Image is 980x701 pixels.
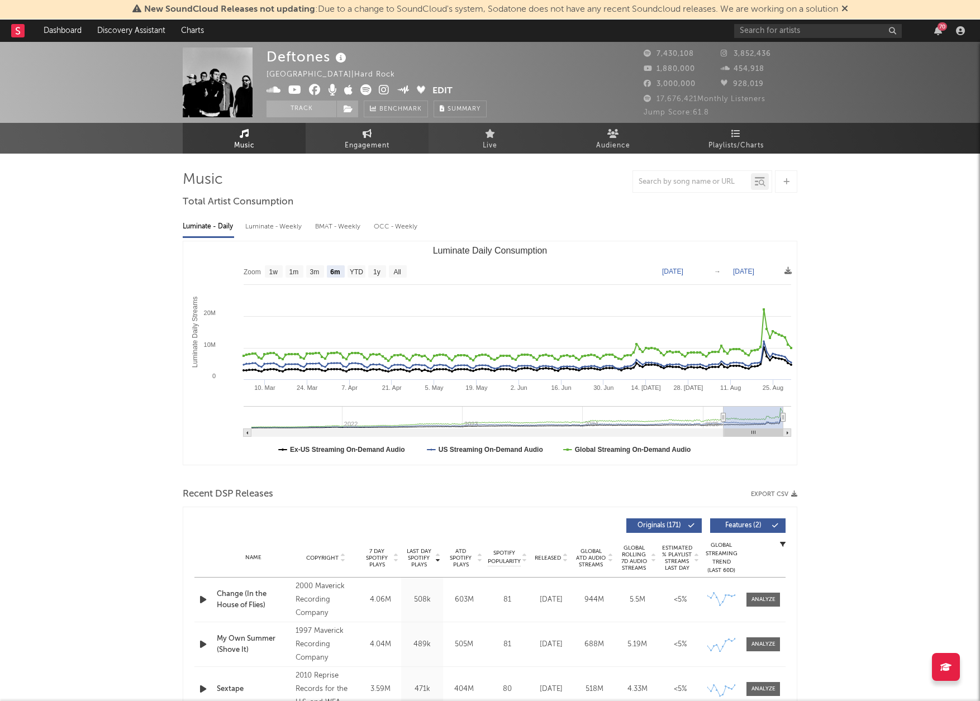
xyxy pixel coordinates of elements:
text: 5. May [425,384,444,391]
span: Live [483,139,497,152]
div: 505M [446,639,482,650]
span: Dismiss [841,5,848,14]
text: 10M [204,341,216,348]
div: 4.33M [619,684,656,695]
div: 518M [575,684,613,695]
span: Global Rolling 7D Audio Streams [619,545,649,571]
text: Luminate Daily Consumption [433,246,548,255]
div: [DATE] [532,639,570,650]
text: Luminate Daily Streams [191,297,199,368]
a: My Own Summer (Shove It) [217,633,290,655]
span: : Due to a change to SoundCloud's system, Sodatone does not have any recent Soundcloud releases. ... [144,5,838,14]
a: Change (In the House of Flies) [217,589,290,611]
div: 4.04M [362,639,398,650]
div: 81 [488,594,527,605]
div: 688M [575,639,613,650]
div: 944M [575,594,613,605]
text: [DATE] [733,268,754,275]
text: 1y [373,268,380,276]
a: Benchmark [364,101,428,117]
div: 80 [488,684,527,695]
span: Engagement [345,139,389,152]
div: 5.5M [619,594,656,605]
text: 7. Apr [341,384,358,391]
text: YTD [350,268,363,276]
a: Audience [551,123,674,154]
div: BMAT - Weekly [315,217,363,236]
button: 70 [934,26,942,35]
div: 471k [404,684,440,695]
text: 3m [310,268,320,276]
text: 25. Aug [763,384,783,391]
span: Features ( 2 ) [717,522,769,529]
text: All [393,268,401,276]
div: 3.59M [362,684,398,695]
a: Dashboard [36,20,89,42]
button: Export CSV [751,491,797,498]
text: Global Streaming On-Demand Audio [575,446,691,454]
div: 603M [446,594,482,605]
div: Luminate - Daily [183,217,234,236]
span: Jump Score: 61.8 [644,109,709,116]
div: 81 [488,639,527,650]
div: 1997 Maverick Recording Company [296,624,356,665]
a: Sextape [217,684,290,695]
text: 24. Mar [297,384,318,391]
text: Ex-US Streaming On-Demand Audio [290,446,405,454]
text: 2. Jun [511,384,527,391]
text: 16. Jun [551,384,571,391]
a: Engagement [306,123,429,154]
div: Deftones [267,47,349,66]
div: [DATE] [532,684,570,695]
a: Charts [173,20,212,42]
span: Global ATD Audio Streams [575,548,606,568]
span: 1,880,000 [644,65,695,73]
span: 3,000,000 [644,80,696,88]
text: 14. [DATE] [631,384,661,391]
div: 2000 Maverick Recording Company [296,580,356,620]
text: 11. Aug [720,384,741,391]
span: Spotify Popularity [488,549,521,566]
div: Global Streaming Trend (Last 60D) [705,541,738,575]
span: 454,918 [721,65,764,73]
div: <5% [662,639,699,650]
span: Estimated % Playlist Streams Last Day [662,545,692,571]
text: 21. Apr [382,384,402,391]
div: <5% [662,684,699,695]
div: 70 [938,22,947,31]
span: 7,430,108 [644,50,694,58]
text: 1w [269,268,278,276]
text: 28. [DATE] [673,384,703,391]
span: Originals ( 171 ) [634,522,685,529]
div: Name [217,554,290,562]
div: 4.06M [362,594,398,605]
input: Search for artists [734,24,902,38]
button: Track [267,101,336,117]
text: 6m [330,268,340,276]
svg: Luminate Daily Consumption [183,241,797,465]
div: <5% [662,594,699,605]
button: Edit [432,84,453,98]
a: Discovery Assistant [89,20,173,42]
span: Released [535,555,561,561]
button: Originals(171) [626,518,702,533]
span: Playlists/Charts [708,139,764,152]
div: OCC - Weekly [374,217,418,236]
span: New SoundCloud Releases not updating [144,5,315,14]
span: Audience [596,139,630,152]
text: 19. May [465,384,488,391]
div: 508k [404,594,440,605]
text: 20M [204,309,216,316]
a: Live [429,123,551,154]
text: Zoom [244,268,261,276]
div: [DATE] [532,594,570,605]
text: → [714,268,721,275]
span: Last Day Spotify Plays [404,548,434,568]
text: 10. Mar [254,384,275,391]
div: Luminate - Weekly [245,217,304,236]
button: Summary [434,101,487,117]
span: 17,676,421 Monthly Listeners [644,96,765,103]
a: Playlists/Charts [674,123,797,154]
